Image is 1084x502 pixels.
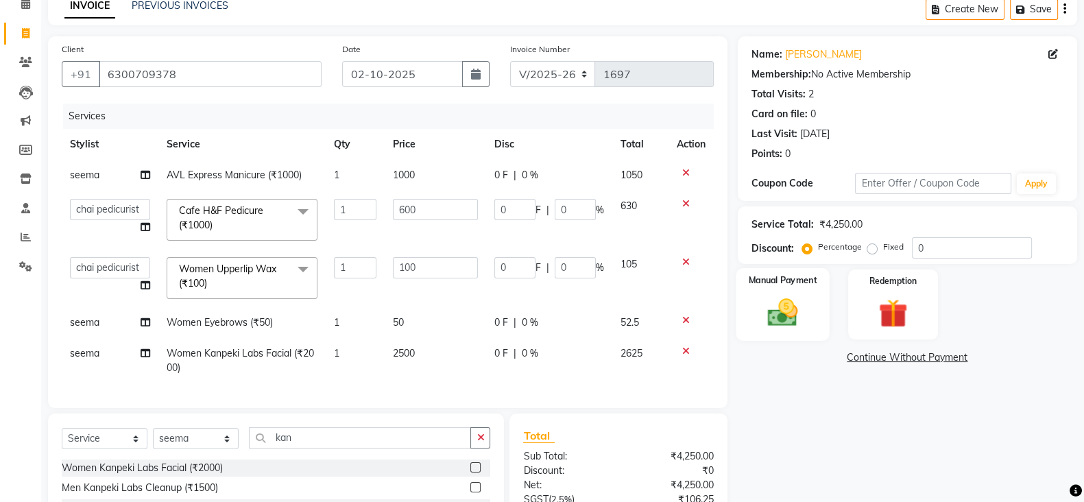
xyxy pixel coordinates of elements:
label: Redemption [869,275,917,287]
div: ₹4,250.00 [618,478,724,492]
input: Search or Scan [249,427,471,449]
img: _cash.svg [758,295,807,329]
span: 0 F [494,346,508,361]
a: [PERSON_NAME] [785,47,862,62]
img: _gift.svg [869,296,916,331]
span: | [514,168,516,182]
label: Fixed [883,241,904,253]
label: Percentage [818,241,862,253]
input: Search by Name/Mobile/Email/Code [99,61,322,87]
div: 0 [785,147,791,161]
div: Discount: [513,464,618,478]
span: Women Kanpeki Labs Facial (₹2000) [167,347,314,374]
span: 52.5 [621,316,639,328]
div: Name: [751,47,782,62]
span: 50 [393,316,404,328]
span: 0 F [494,168,508,182]
th: Total [612,129,668,160]
span: | [546,203,549,217]
div: No Active Membership [751,67,1063,82]
label: Client [62,43,84,56]
div: ₹0 [618,464,724,478]
div: Women Kanpeki Labs Facial (₹2000) [62,461,223,475]
span: | [514,346,516,361]
div: Coupon Code [751,176,856,191]
a: x [207,277,213,289]
button: Apply [1017,174,1056,194]
label: Manual Payment [748,274,817,287]
button: +91 [62,61,100,87]
span: % [596,203,604,217]
span: | [546,261,549,275]
span: 1 [334,347,339,359]
span: 0 % [522,315,538,330]
span: Total [523,429,555,443]
span: % [596,261,604,275]
div: Sub Total: [513,449,618,464]
th: Stylist [62,129,158,160]
span: 1 [334,169,339,181]
th: Disc [486,129,612,160]
span: 630 [621,200,637,212]
a: Continue Without Payment [740,350,1074,365]
div: Points: [751,147,782,161]
label: Date [342,43,361,56]
span: Cafe H&F Pedicure (₹1000) [179,204,263,231]
span: seema [70,169,99,181]
span: F [535,261,541,275]
span: 1050 [621,169,642,181]
th: Price [385,129,486,160]
div: Net: [513,478,618,492]
span: Women Upperlip Wax (₹100) [179,263,276,289]
div: [DATE] [800,127,830,141]
label: Invoice Number [510,43,570,56]
div: Last Visit: [751,127,797,141]
span: | [514,315,516,330]
div: ₹4,250.00 [819,217,863,232]
span: 0 F [494,315,508,330]
span: 2500 [393,347,415,359]
span: 0 % [522,168,538,182]
span: Women Eyebrows (₹50) [167,316,273,328]
div: Service Total: [751,217,814,232]
div: Men Kanpeki Labs Cleanup (₹1500) [62,481,218,495]
a: x [213,219,219,231]
span: 105 [621,258,637,270]
div: Services [63,104,724,129]
div: 2 [808,87,814,101]
div: Card on file: [751,107,808,121]
div: Total Visits: [751,87,806,101]
div: ₹4,250.00 [618,449,724,464]
span: 2625 [621,347,642,359]
span: 1 [334,316,339,328]
th: Action [669,129,714,160]
th: Service [158,129,326,160]
span: seema [70,347,99,359]
span: 0 % [522,346,538,361]
div: Discount: [751,241,794,256]
span: seema [70,316,99,328]
th: Qty [326,129,385,160]
div: Membership: [751,67,811,82]
span: 1000 [393,169,415,181]
div: 0 [810,107,816,121]
input: Enter Offer / Coupon Code [855,173,1011,194]
span: F [535,203,541,217]
span: AVL Express Manicure (₹1000) [167,169,302,181]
